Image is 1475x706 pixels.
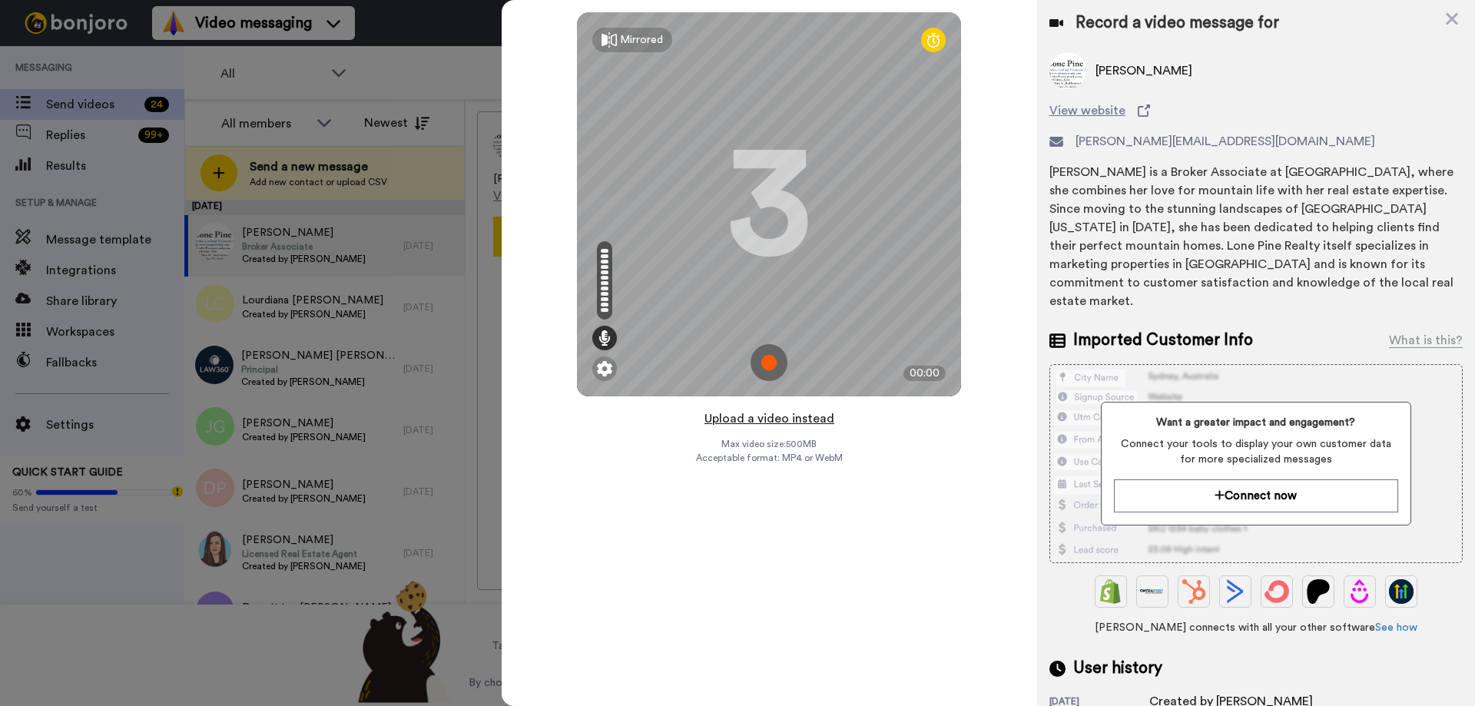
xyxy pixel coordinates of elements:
span: Connect your tools to display your own customer data for more specialized messages [1114,436,1397,467]
span: Max video size: 500 MB [721,438,817,450]
img: ActiveCampaign [1223,579,1248,604]
span: [PERSON_NAME][EMAIL_ADDRESS][DOMAIN_NAME] [1076,132,1375,151]
div: 3 [727,147,811,262]
button: Upload a video instead [700,409,839,429]
div: 00:00 [903,366,946,381]
span: Imported Customer Info [1073,329,1253,352]
button: Connect now [1114,479,1397,512]
div: What is this? [1389,331,1463,350]
img: Drip [1347,579,1372,604]
img: ic_record_start.svg [751,344,787,381]
img: ic_gear.svg [597,361,612,376]
img: Patreon [1306,579,1331,604]
div: [PERSON_NAME] is a Broker Associate at [GEOGRAPHIC_DATA], where she combines her love for mountai... [1049,163,1463,310]
img: Hubspot [1182,579,1206,604]
a: See how [1375,622,1417,633]
img: Shopify [1099,579,1123,604]
a: View website [1049,101,1463,120]
img: GoHighLevel [1389,579,1414,604]
span: View website [1049,101,1125,120]
img: ConvertKit [1265,579,1289,604]
span: Want a greater impact and engagement? [1114,415,1397,430]
span: [PERSON_NAME] connects with all your other software [1049,620,1463,635]
span: Acceptable format: MP4 or WebM [696,452,843,464]
img: Ontraport [1140,579,1165,604]
span: User history [1073,657,1162,680]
